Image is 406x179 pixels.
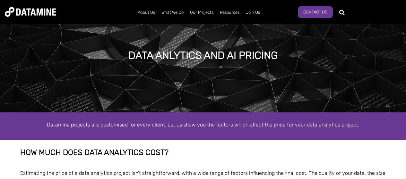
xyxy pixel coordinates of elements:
h1: Data anlytics and AI pricing [128,48,278,62]
a: Contact Us [298,6,333,18]
span: How much does data analytics cost? [20,148,168,157]
a: Resources [217,4,243,21]
p: Datamine projects are customised for every client. Let us show you the factors which affect the p... [20,120,386,129]
a: Join Us [243,4,263,21]
a: What We Do [158,4,187,21]
a: Our Projects [187,4,217,21]
a: About Us [134,4,158,21]
img: Datamine [5,7,56,17]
